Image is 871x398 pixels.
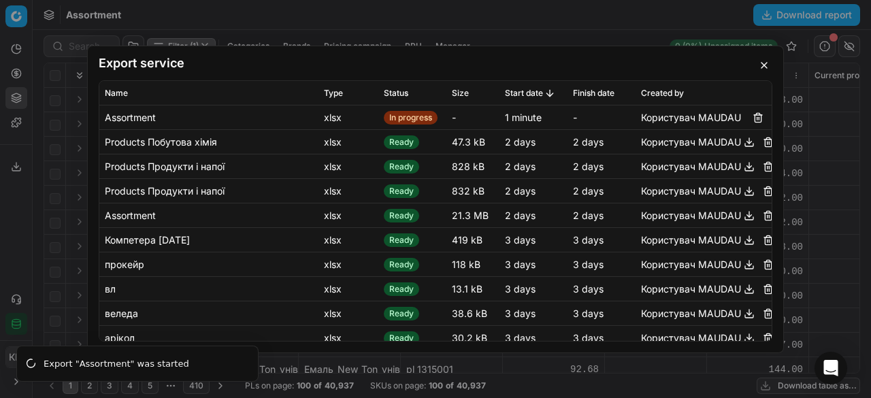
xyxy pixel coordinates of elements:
[641,329,766,346] div: Користувач MAUDAU
[324,87,343,98] span: Type
[105,331,313,344] div: арікол
[105,257,313,271] div: прокейр
[573,233,604,245] span: 3 days
[505,184,536,196] span: 2 days
[641,158,766,174] div: Користувач MAUDAU
[384,258,419,271] span: Ready
[452,331,494,344] div: 30.2 kB
[105,110,313,124] div: Assortment
[641,305,766,321] div: Користувач MAUDAU
[573,135,604,147] span: 2 days
[384,160,419,173] span: Ready
[505,258,536,269] span: 3 days
[324,233,373,246] div: xlsx
[384,87,408,98] span: Status
[641,109,766,125] div: Користувач MAUDAU
[452,87,469,98] span: Size
[573,209,604,220] span: 2 days
[543,86,557,99] button: Sorted by Start date descending
[384,331,419,345] span: Ready
[324,184,373,197] div: xlsx
[505,135,536,147] span: 2 days
[324,135,373,148] div: xlsx
[573,87,614,98] span: Finish date
[384,184,419,198] span: Ready
[452,257,494,271] div: 118 kB
[105,306,313,320] div: веледа
[452,110,494,124] div: -
[105,135,313,148] div: Products Побутова хімія
[505,282,536,294] span: 3 days
[573,184,604,196] span: 2 days
[573,331,604,343] span: 3 days
[324,159,373,173] div: xlsx
[324,110,373,124] div: xlsx
[452,208,494,222] div: 21.3 MB
[105,282,313,295] div: вл
[452,306,494,320] div: 38.6 kB
[452,233,494,246] div: 419 kB
[568,105,636,130] td: -
[641,182,766,199] div: Користувач MAUDAU
[324,282,373,295] div: xlsx
[324,306,373,320] div: xlsx
[384,111,438,125] span: In progress
[641,87,684,98] span: Created by
[452,282,494,295] div: 13.1 kB
[384,233,419,247] span: Ready
[573,307,604,318] span: 3 days
[573,258,604,269] span: 3 days
[641,280,766,297] div: Користувач MAUDAU
[384,135,419,149] span: Ready
[384,282,419,296] span: Ready
[99,57,772,69] h2: Export service
[324,257,373,271] div: xlsx
[384,209,419,222] span: Ready
[641,207,766,223] div: Користувач MAUDAU
[641,231,766,248] div: Користувач MAUDAU
[105,87,128,98] span: Name
[505,87,543,98] span: Start date
[324,331,373,344] div: xlsx
[105,233,313,246] div: Компетера [DATE]
[505,209,536,220] span: 2 days
[452,184,494,197] div: 832 kB
[505,233,536,245] span: 3 days
[505,331,536,343] span: 3 days
[505,160,536,171] span: 2 days
[324,208,373,222] div: xlsx
[573,282,604,294] span: 3 days
[641,256,766,272] div: Користувач MAUDAU
[105,184,313,197] div: Products Продукти і напої
[505,307,536,318] span: 3 days
[105,208,313,222] div: Assortment
[452,135,494,148] div: 47.3 kB
[641,133,766,150] div: Користувач MAUDAU
[384,307,419,320] span: Ready
[105,159,313,173] div: Products Продукти і напої
[573,160,604,171] span: 2 days
[452,159,494,173] div: 828 kB
[505,111,542,122] span: 1 minute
